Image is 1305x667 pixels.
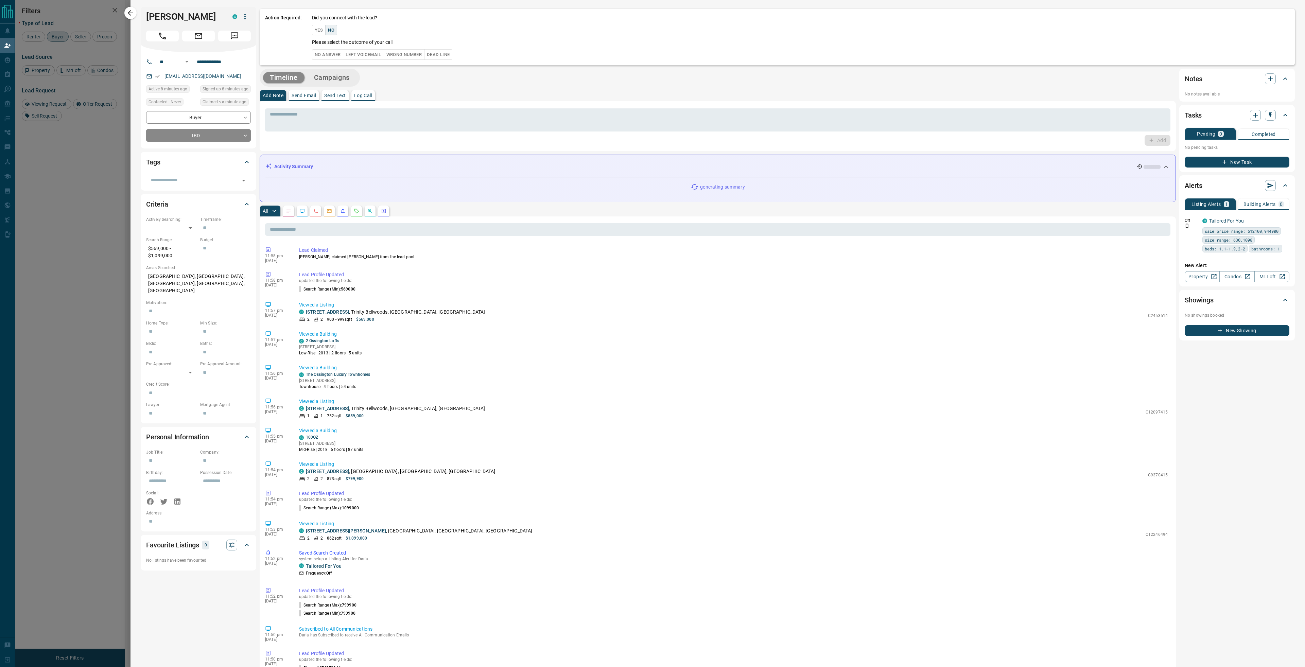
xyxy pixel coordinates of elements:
p: Send Text [324,93,346,98]
div: Notes [1185,71,1289,87]
p: Please select the outcome of your call [312,39,393,46]
p: Beds: [146,340,197,347]
span: 799900 [341,611,355,616]
p: Low-Rise | 2013 | 2 floors | 5 units [299,350,362,356]
p: Pre-Approved: [146,361,197,367]
div: TBD [146,129,251,142]
p: 11:58 pm [265,278,289,283]
button: New Task [1185,157,1289,168]
p: 1 [307,413,310,419]
p: Off [1185,217,1198,224]
p: [DATE] [265,561,289,566]
h2: Favourite Listings [146,540,199,550]
p: 2 [307,316,310,322]
p: Completed [1252,132,1276,137]
span: Message [218,31,251,41]
h2: Notes [1185,73,1202,84]
div: condos.ca [232,14,237,19]
div: condos.ca [1202,218,1207,223]
p: 11:56 pm [265,371,289,376]
span: beds: 1.1-1.9,2-2 [1205,245,1245,252]
a: Property [1185,271,1220,282]
h2: Tasks [1185,110,1202,121]
p: No listings have been favourited [146,557,251,563]
button: Wrong Number [384,49,424,60]
p: Social: [146,490,197,496]
span: bathrooms: 1 [1251,245,1280,252]
button: No Answer [312,49,343,60]
p: $1,099,000 [346,535,367,541]
p: $569,000 [356,316,374,322]
a: 109OZ [306,435,318,440]
button: Yes [312,25,326,35]
h2: Criteria [146,199,168,210]
div: condos.ca [299,406,304,411]
p: Timeframe: [200,216,251,223]
p: Frequency: [306,570,332,576]
p: updated the following fields: [299,497,1168,502]
p: 11:55 pm [265,434,289,439]
span: 1099000 [342,506,359,510]
p: New Alert: [1185,262,1289,269]
p: Building Alerts [1243,202,1276,207]
p: $569,000 - $1,099,000 [146,243,197,261]
p: , Trinity Bellwoods, [GEOGRAPHIC_DATA], [GEOGRAPHIC_DATA] [306,405,485,412]
button: New Showing [1185,325,1289,336]
p: Did you connect with the lead? [312,14,377,21]
p: [STREET_ADDRESS] [299,344,362,350]
p: 862 sqft [327,535,342,541]
button: Campaigns [307,72,356,83]
p: 11:58 pm [265,253,289,258]
p: 752 sqft [327,413,342,419]
p: 11:50 pm [265,657,289,662]
h2: Showings [1185,295,1214,305]
p: [PERSON_NAME] claimed [PERSON_NAME] from the lead pool [299,254,1168,260]
p: Mortgage Agent: [200,402,251,408]
p: All [263,209,268,213]
p: No notes available [1185,91,1289,97]
p: [DATE] [265,258,289,263]
span: sale price range: 512100,944900 [1205,228,1278,234]
p: Viewed a Listing [299,461,1168,468]
p: Credit Score: [146,381,251,387]
p: 1 [320,413,323,419]
button: Timeline [263,72,304,83]
span: Contacted - Never [149,99,181,105]
p: updated the following fields: [299,278,1168,283]
p: Viewed a Building [299,427,1168,434]
span: Active 8 minutes ago [149,86,187,92]
p: [DATE] [265,342,289,347]
p: [STREET_ADDRESS] [299,378,370,384]
div: condos.ca [299,469,304,474]
div: Wed Aug 13 2025 [200,98,251,108]
svg: Notes [286,208,291,214]
svg: Push Notification Only [1185,224,1189,228]
p: 11:52 pm [265,594,289,599]
p: 2 [307,476,310,482]
p: 900 - 999 sqft [327,316,352,322]
p: [DATE] [265,283,289,287]
p: [GEOGRAPHIC_DATA], [GEOGRAPHIC_DATA], [GEOGRAPHIC_DATA], [GEOGRAPHIC_DATA], [GEOGRAPHIC_DATA] [146,271,251,296]
p: Baths: [200,340,251,347]
p: Saved Search Created [299,549,1168,557]
p: updated the following fields: [299,594,1168,599]
p: 11:50 pm [265,632,289,637]
a: 2 Ossington Lofts [306,338,339,343]
p: Listing Alerts [1191,202,1221,207]
p: Lead Profile Updated [299,650,1168,657]
p: $859,000 [346,413,364,419]
svg: Email Verified [155,74,160,79]
p: [DATE] [265,409,289,414]
h2: Personal Information [146,432,209,442]
p: Company: [200,449,251,455]
p: Activity Summary [274,163,313,170]
p: Search Range (Min) : [299,286,355,292]
div: condos.ca [299,372,304,377]
span: 569000 [341,287,355,292]
p: , [GEOGRAPHIC_DATA], [GEOGRAPHIC_DATA], [GEOGRAPHIC_DATA] [306,468,495,475]
a: [STREET_ADDRESS] [306,309,349,315]
button: No [325,25,337,35]
a: [STREET_ADDRESS] [306,469,349,474]
p: Viewed a Building [299,331,1168,338]
p: [DATE] [265,662,289,666]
